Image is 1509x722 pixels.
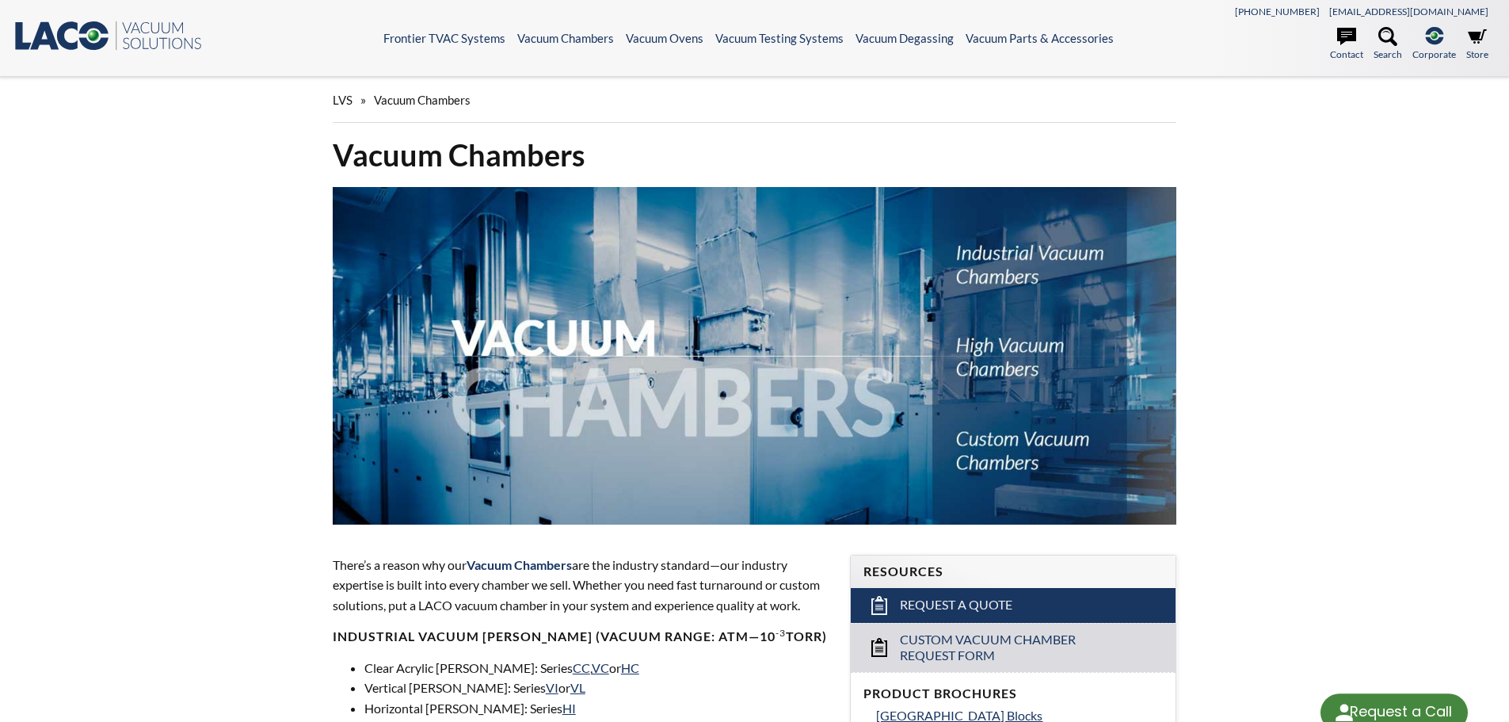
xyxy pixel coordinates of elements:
[573,660,590,675] a: CC
[1329,6,1488,17] a: [EMAIL_ADDRESS][DOMAIN_NAME]
[855,31,954,45] a: Vacuum Degassing
[900,597,1012,613] span: Request a Quote
[851,588,1176,623] a: Request a Quote
[715,31,844,45] a: Vacuum Testing Systems
[374,93,471,107] span: Vacuum Chambers
[1235,6,1320,17] a: [PHONE_NUMBER]
[966,31,1114,45] a: Vacuum Parts & Accessories
[333,555,832,616] p: There’s a reason why our are the industry standard—our industry expertise is built into every cha...
[863,563,1163,580] h4: Resources
[333,187,1177,525] img: Vacuum Chambers
[333,93,352,107] span: LVS
[592,660,609,675] a: VC
[364,658,832,678] li: Clear Acrylic [PERSON_NAME]: Series , or
[562,701,576,716] a: HI
[333,78,1177,123] div: »
[333,628,832,645] h4: Industrial Vacuum [PERSON_NAME] (vacuum range: atm—10 Torr)
[1466,27,1488,62] a: Store
[364,678,832,698] li: Vertical [PERSON_NAME]: Series or
[364,698,832,719] li: Horizontal [PERSON_NAME]: Series
[570,680,585,695] a: VL
[851,623,1176,673] a: Custom Vacuum Chamber Request Form
[775,627,786,639] sup: -3
[467,557,572,572] span: Vacuum Chambers
[383,31,505,45] a: Frontier TVAC Systems
[1412,47,1456,62] span: Corporate
[1374,27,1402,62] a: Search
[626,31,703,45] a: Vacuum Ovens
[517,31,614,45] a: Vacuum Chambers
[621,660,639,675] a: HC
[546,680,558,695] a: VI
[333,136,1177,174] h1: Vacuum Chambers
[1330,27,1363,62] a: Contact
[863,686,1163,702] h4: Product Brochures
[900,632,1129,665] span: Custom Vacuum Chamber Request Form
